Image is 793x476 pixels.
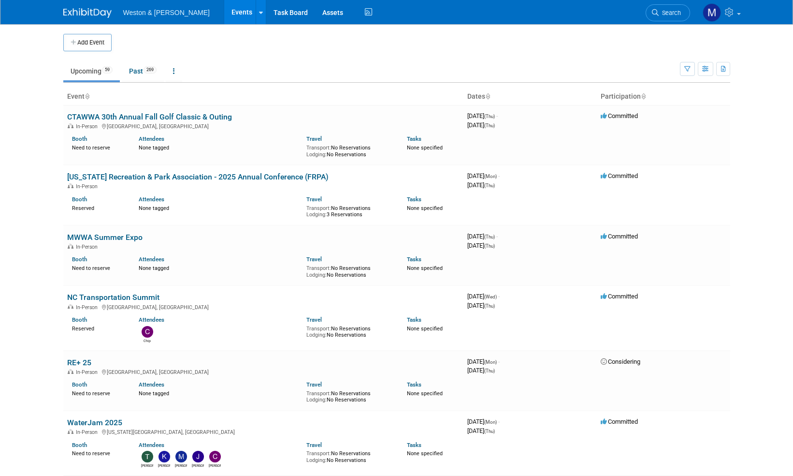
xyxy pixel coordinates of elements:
img: ExhibitDay [63,8,112,18]
a: Booth [72,256,87,263]
span: Weston & [PERSON_NAME] [123,9,210,16]
span: None specified [407,390,443,397]
span: - [498,293,500,300]
span: In-Person [76,123,101,130]
a: Tasks [407,381,421,388]
span: [DATE] [467,233,498,240]
span: (Thu) [484,123,495,128]
a: CTAWWA 30th Annual Fall Golf Classic & Outing [67,112,232,121]
span: Lodging: [306,272,327,278]
a: NC Transportation Summit [67,293,159,302]
span: None specified [407,450,443,457]
th: Participation [597,89,730,105]
span: - [498,172,500,179]
span: Search [659,9,681,16]
a: Travel [306,316,322,323]
span: [DATE] [467,181,495,189]
span: - [496,233,498,240]
th: Dates [463,89,597,105]
span: (Thu) [484,183,495,188]
a: Booth [72,442,87,448]
span: Committed [601,418,638,425]
a: Travel [306,381,322,388]
img: Charles Gant [209,451,221,462]
a: Travel [306,135,322,142]
a: Sort by Event Name [85,92,89,100]
span: In-Person [76,369,101,375]
a: Booth [72,135,87,142]
div: [GEOGRAPHIC_DATA], [GEOGRAPHIC_DATA] [67,368,460,375]
span: (Thu) [484,303,495,309]
span: In-Person [76,429,101,435]
span: [DATE] [467,367,495,374]
span: None specified [407,145,443,151]
span: Considering [601,358,640,365]
span: Committed [601,112,638,119]
a: Tasks [407,256,421,263]
span: In-Person [76,304,101,311]
span: [DATE] [467,121,495,129]
div: Chip Hutchens [141,338,153,343]
span: Committed [601,172,638,179]
span: - [498,358,500,365]
div: Reserved [72,203,125,212]
span: - [496,112,498,119]
span: None specified [407,205,443,211]
a: Attendees [139,256,164,263]
img: In-Person Event [68,369,73,374]
div: None tagged [139,388,299,397]
span: Lodging: [306,457,327,463]
div: No Reservations No Reservations [306,143,392,158]
a: [US_STATE] Recreation & Park Association - 2025 Annual Conference (FRPA) [67,172,329,181]
a: Tasks [407,135,421,142]
div: Need to reserve [72,263,125,272]
span: Transport: [306,326,331,332]
span: (Thu) [484,234,495,239]
a: Sort by Participation Type [641,92,646,100]
a: Booth [72,316,87,323]
span: [DATE] [467,242,495,249]
a: Tasks [407,316,421,323]
a: MWWA Summer Expo [67,233,143,242]
a: Search [646,4,690,21]
a: Past269 [122,62,164,80]
a: Booth [72,381,87,388]
a: RE+ 25 [67,358,91,367]
span: [DATE] [467,427,495,434]
span: [DATE] [467,302,495,309]
img: Chip Hutchens [142,326,153,338]
span: 269 [144,66,157,74]
span: Transport: [306,145,331,151]
div: No Reservations No Reservations [306,324,392,339]
span: (Thu) [484,368,495,373]
div: [GEOGRAPHIC_DATA], [GEOGRAPHIC_DATA] [67,303,460,311]
a: Attendees [139,196,164,203]
img: In-Person Event [68,183,73,188]
div: [GEOGRAPHIC_DATA], [GEOGRAPHIC_DATA] [67,122,460,130]
span: [DATE] [467,418,500,425]
div: Margaret McCarthy [175,462,187,468]
span: Lodging: [306,151,327,158]
span: Transport: [306,205,331,211]
a: Upcoming59 [63,62,120,80]
a: Booth [72,196,87,203]
a: Travel [306,196,322,203]
a: Travel [306,256,322,263]
span: None specified [407,265,443,271]
span: (Thu) [484,429,495,434]
span: [DATE] [467,172,500,179]
span: Committed [601,293,638,300]
img: In-Person Event [68,123,73,128]
div: None tagged [139,203,299,212]
img: In-Person Event [68,304,73,309]
img: In-Person Event [68,429,73,434]
img: Jason Gillespie [192,451,204,462]
span: 59 [102,66,113,74]
a: Attendees [139,135,164,142]
span: None specified [407,326,443,332]
span: [DATE] [467,112,498,119]
img: In-Person Event [68,244,73,249]
div: Need to reserve [72,388,125,397]
div: No Reservations No Reservations [306,263,392,278]
a: Attendees [139,442,164,448]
